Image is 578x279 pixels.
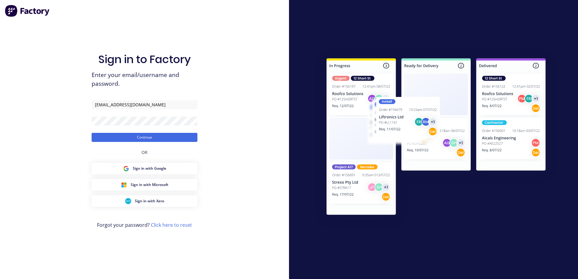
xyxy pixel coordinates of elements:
[123,165,129,172] img: Google Sign in
[131,182,168,188] span: Sign in with Microsoft
[97,221,192,229] span: Forgot your password?
[92,133,197,142] button: Continue
[133,166,166,171] span: Sign in with Google
[121,182,127,188] img: Microsoft Sign in
[92,100,197,109] input: Email/Username
[92,71,197,88] span: Enter your email/username and password.
[98,53,191,66] h1: Sign in to Factory
[313,46,559,229] img: Sign in
[5,5,50,17] img: Factory
[151,222,192,228] a: Click here to reset
[92,163,197,174] button: Google Sign inSign in with Google
[135,198,164,204] span: Sign in with Xero
[141,142,148,163] div: OR
[92,179,197,191] button: Microsoft Sign inSign in with Microsoft
[125,198,131,204] img: Xero Sign in
[92,195,197,207] button: Xero Sign inSign in with Xero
